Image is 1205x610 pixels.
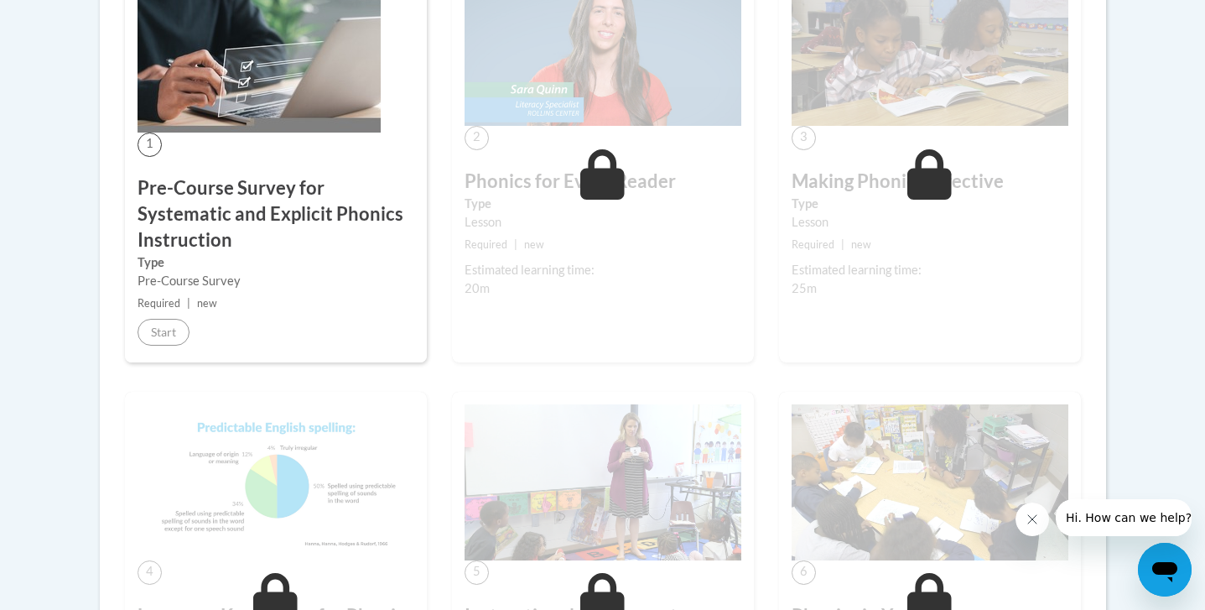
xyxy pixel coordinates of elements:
iframe: Message from company [1056,499,1192,536]
span: 20m [465,281,490,295]
label: Type [138,253,414,272]
span: 4 [138,560,162,585]
span: | [187,297,190,310]
iframe: Button to launch messaging window [1138,543,1192,597]
span: new [197,297,217,310]
img: Course Image [138,404,414,560]
button: Start [138,319,190,346]
h3: Making Phonics Effective [792,169,1068,195]
div: Pre-Course Survey [138,272,414,290]
span: | [514,238,517,251]
span: new [524,238,544,251]
img: Course Image [792,404,1068,560]
span: | [841,238,844,251]
span: 6 [792,560,816,585]
h3: Phonics for Every Reader [465,169,741,195]
span: Required [465,238,507,251]
span: 25m [792,281,817,295]
iframe: Close message [1015,503,1049,536]
div: Estimated learning time: [465,261,741,279]
span: Required [792,238,834,251]
div: Estimated learning time: [792,261,1068,279]
span: Required [138,297,180,310]
span: 2 [465,126,489,150]
label: Type [792,195,1068,213]
div: Lesson [792,213,1068,232]
span: 3 [792,126,816,150]
label: Type [465,195,741,213]
span: 1 [138,133,162,157]
div: Lesson [465,213,741,232]
img: Course Image [465,404,741,560]
span: new [851,238,871,251]
h3: Pre-Course Survey for Systematic and Explicit Phonics Instruction [138,175,414,253]
span: 5 [465,560,489,585]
